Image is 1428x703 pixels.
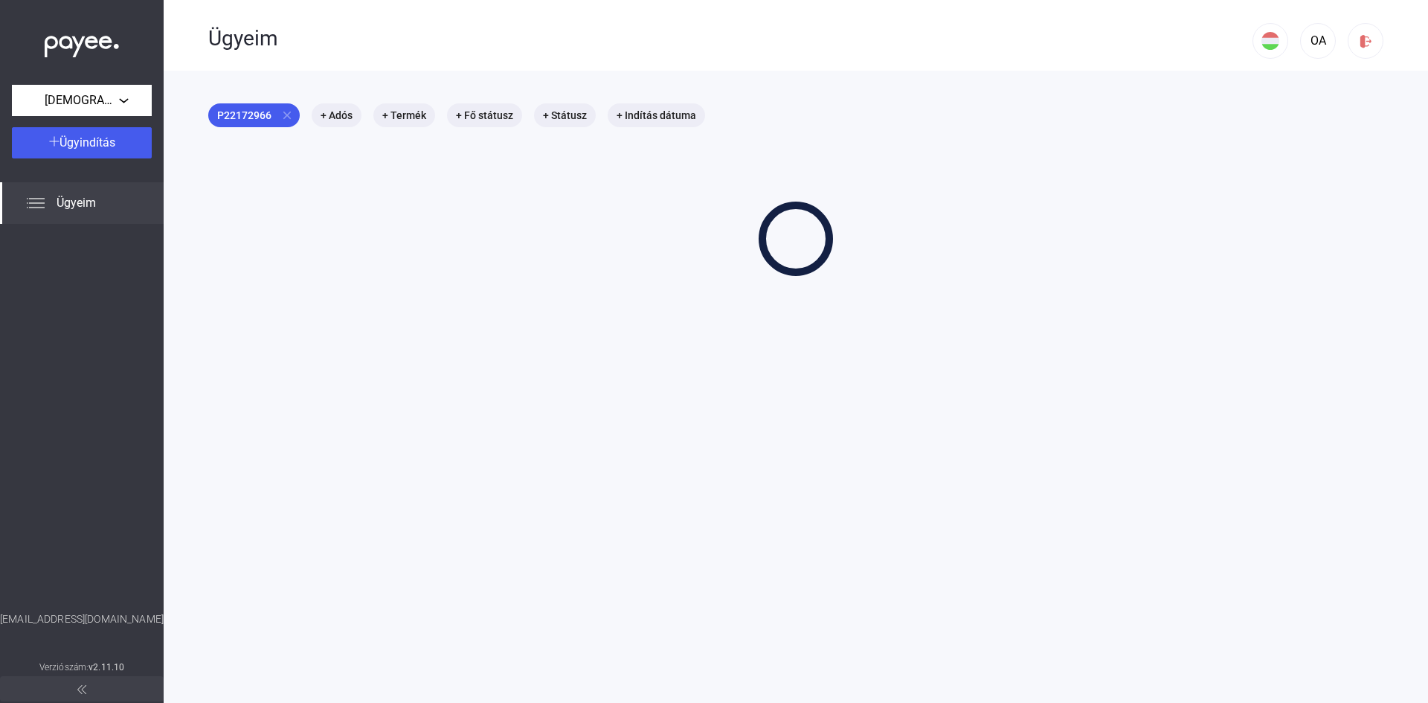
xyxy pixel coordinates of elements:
[373,103,435,127] mat-chip: + Termék
[1252,23,1288,59] button: HU
[27,194,45,212] img: list.svg
[57,194,96,212] span: Ügyeim
[208,26,1252,51] div: Ügyeim
[77,685,86,694] img: arrow-double-left-grey.svg
[89,662,124,672] strong: v2.11.10
[1261,32,1279,50] img: HU
[1300,23,1336,59] button: OA
[45,92,119,109] span: [DEMOGRAPHIC_DATA] AUTÓSZERVÍZ Kft.
[45,28,119,58] img: white-payee-white-dot.svg
[59,135,115,150] span: Ügyindítás
[1348,23,1383,59] button: logout-red
[280,109,294,122] mat-icon: close
[312,103,361,127] mat-chip: + Adós
[447,103,522,127] mat-chip: + Fő státusz
[49,136,59,147] img: plus-white.svg
[608,103,705,127] mat-chip: + Indítás dátuma
[1358,33,1374,49] img: logout-red
[534,103,596,127] mat-chip: + Státusz
[12,85,152,116] button: [DEMOGRAPHIC_DATA] AUTÓSZERVÍZ Kft.
[12,127,152,158] button: Ügyindítás
[208,103,300,127] mat-chip: P22172966
[1305,32,1331,50] div: OA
